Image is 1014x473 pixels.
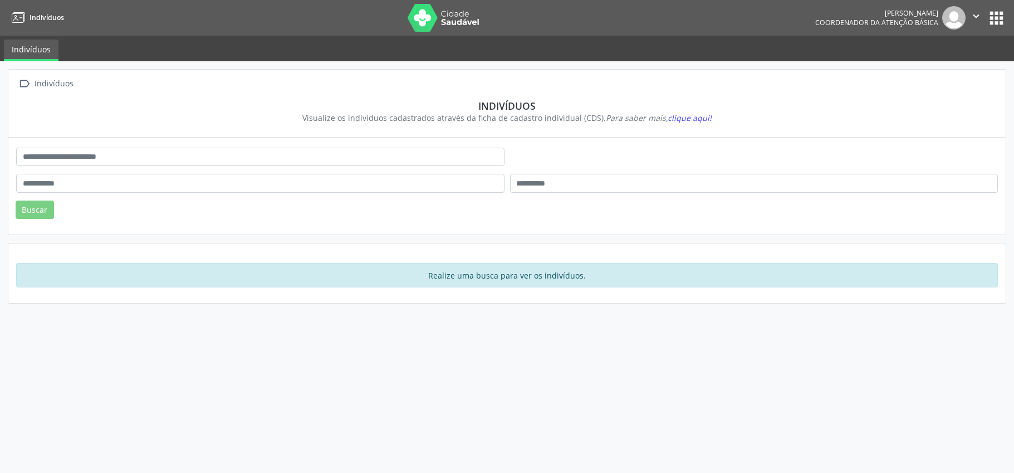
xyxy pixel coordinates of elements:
[32,76,75,92] div: Indivíduos
[30,13,64,22] span: Indivíduos
[966,6,987,30] button: 
[16,201,54,220] button: Buscar
[24,100,990,112] div: Indivíduos
[8,8,64,27] a: Indivíduos
[668,113,712,123] span: clique aqui!
[24,112,990,124] div: Visualize os indivíduos cadastrados através da ficha de cadastro individual (CDS).
[987,8,1006,28] button: apps
[4,40,58,61] a: Indivíduos
[942,6,966,30] img: img
[815,8,938,18] div: [PERSON_NAME]
[16,263,998,287] div: Realize uma busca para ver os indivíduos.
[606,113,712,123] i: Para saber mais,
[970,10,982,22] i: 
[815,18,938,27] span: Coordenador da Atenção Básica
[16,76,75,92] a:  Indivíduos
[16,76,32,92] i: 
